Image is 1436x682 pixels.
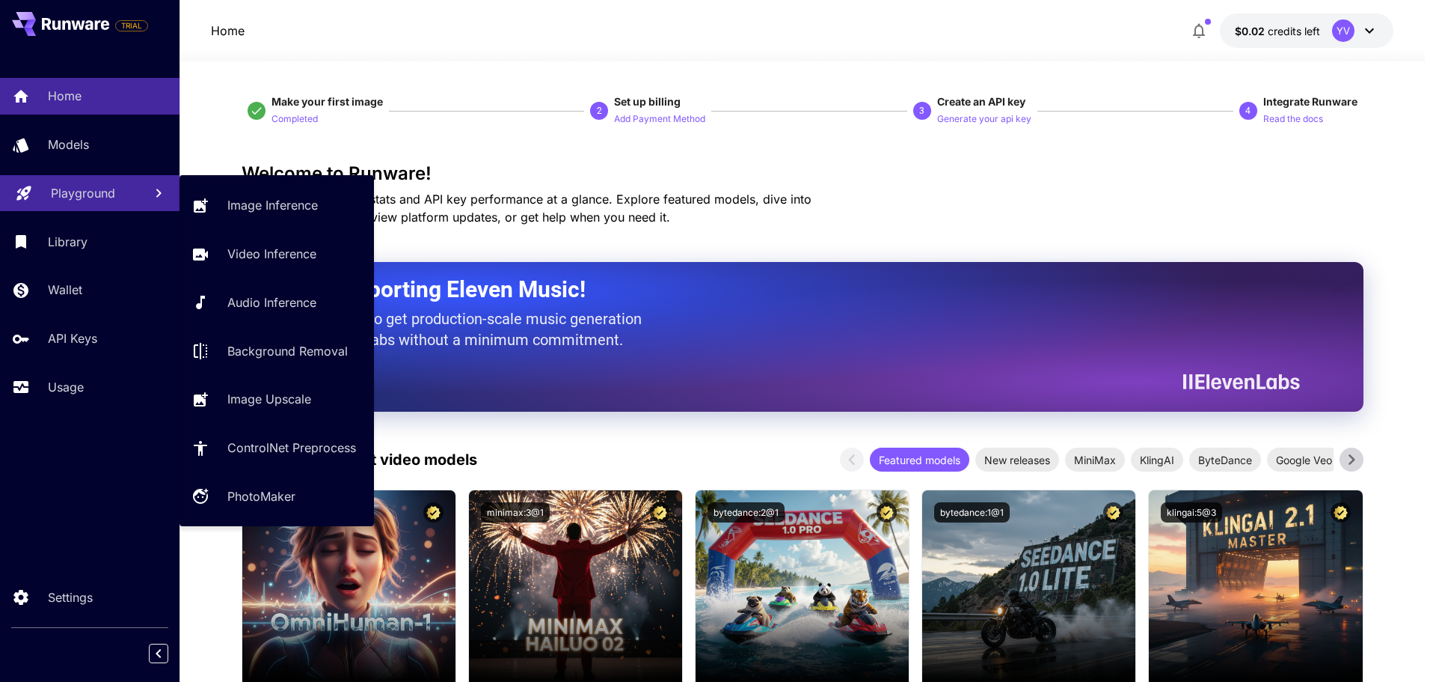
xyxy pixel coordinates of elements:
[227,487,295,505] p: PhotoMaker
[48,329,97,347] p: API Keys
[279,275,1289,304] h2: Now Supporting Eleven Music!
[1263,95,1357,108] span: Integrate Runware
[469,490,682,682] img: alt
[423,502,444,523] button: Certified Model – Vetted for best performance and includes a commercial license.
[877,502,897,523] button: Certified Model – Vetted for best performance and includes a commercial license.
[1149,490,1362,682] img: alt
[870,452,969,468] span: Featured models
[1331,502,1351,523] button: Certified Model – Vetted for best performance and includes a commercial license.
[211,22,245,40] nav: breadcrumb
[149,644,168,663] button: Collapse sidebar
[1245,104,1251,118] p: 4
[937,112,1031,127] p: Generate your api key
[48,87,82,105] p: Home
[922,490,1135,682] img: alt
[179,187,374,224] a: Image Inference
[242,490,455,682] img: alt
[227,245,316,263] p: Video Inference
[116,20,147,31] span: TRIAL
[115,16,148,34] span: Add your payment card to enable full platform functionality.
[919,104,924,118] p: 3
[1263,112,1323,127] p: Read the docs
[937,95,1025,108] span: Create an API key
[160,640,179,667] div: Collapse sidebar
[1161,502,1222,523] button: klingai:5@3
[271,112,318,127] p: Completed
[242,163,1363,184] h3: Welcome to Runware!
[614,95,681,108] span: Set up billing
[48,378,84,396] p: Usage
[708,502,785,523] button: bytedance:2@1
[1103,502,1123,523] button: Certified Model – Vetted for best performance and includes a commercial license.
[1220,13,1393,48] button: $0.0188
[1268,25,1320,37] span: credits left
[1235,23,1320,39] div: $0.0188
[242,192,811,225] span: Check out your usage stats and API key performance at a glance. Explore featured models, dive int...
[1189,452,1261,468] span: ByteDance
[975,452,1059,468] span: New releases
[211,22,245,40] p: Home
[696,490,909,682] img: alt
[48,136,89,153] p: Models
[51,184,115,202] p: Playground
[279,308,653,350] p: The only way to get production-scale music generation from Eleven Labs without a minimum commitment.
[179,236,374,273] a: Video Inference
[227,390,311,408] p: Image Upscale
[1131,452,1183,468] span: KlingAI
[179,478,374,515] a: PhotoMaker
[48,588,93,606] p: Settings
[48,281,82,299] p: Wallet
[227,342,348,360] p: Background Removal
[481,502,550,523] button: minimax:3@1
[597,104,602,118] p: 2
[179,430,374,466] a: ControlNet Preprocess
[1267,452,1341,468] span: Google Veo
[227,196,318,214] p: Image Inference
[227,293,316,311] p: Audio Inference
[179,381,374,418] a: Image Upscale
[1235,25,1268,37] span: $0.02
[1332,19,1354,42] div: YV
[48,233,88,251] p: Library
[179,284,374,321] a: Audio Inference
[179,332,374,369] a: Background Removal
[271,95,383,108] span: Make your first image
[650,502,670,523] button: Certified Model – Vetted for best performance and includes a commercial license.
[1065,452,1125,468] span: MiniMax
[614,112,705,127] p: Add Payment Method
[934,502,1010,523] button: bytedance:1@1
[227,439,356,457] p: ControlNet Preprocess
